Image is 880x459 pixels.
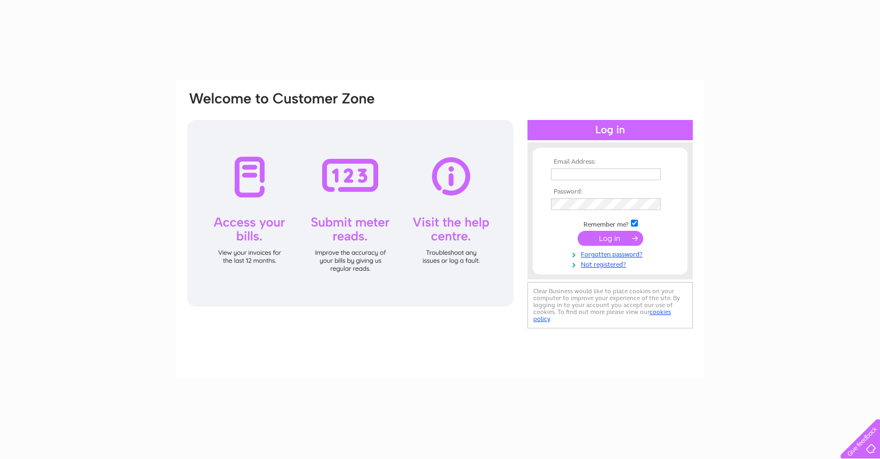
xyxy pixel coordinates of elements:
[533,308,671,323] a: cookies policy
[548,158,672,166] th: Email Address:
[548,218,672,229] td: Remember me?
[527,282,693,328] div: Clear Business would like to place cookies on your computer to improve your experience of the sit...
[551,259,672,269] a: Not registered?
[578,231,643,246] input: Submit
[548,188,672,196] th: Password:
[551,248,672,259] a: Forgotten password?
